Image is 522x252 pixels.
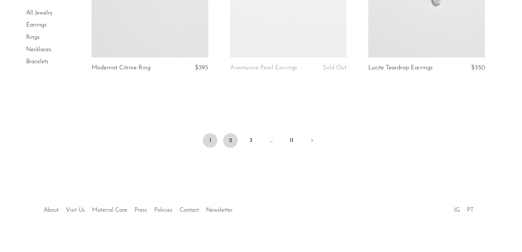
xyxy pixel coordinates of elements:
a: Necklaces [26,47,51,53]
a: 11 [284,133,299,148]
ul: Quick links [40,202,236,215]
span: $395 [195,65,208,71]
a: Policies [154,207,172,213]
span: $350 [471,65,485,71]
a: Bracelets [26,59,48,65]
span: 1 [203,133,217,148]
ul: Social Medias [450,202,477,215]
a: Modernist Citrine Ring [92,65,150,71]
a: All Jewelry [26,10,52,16]
a: Rings [26,34,40,40]
a: Aventurine Pearl Earrings [230,65,297,71]
a: IG [454,207,460,213]
span: Sold Out [323,65,346,71]
a: Contact [180,207,199,213]
a: Visit Us [66,207,85,213]
a: Next [305,133,319,149]
a: Earrings [26,23,47,28]
a: Press [134,207,147,213]
a: 3 [244,133,258,148]
a: 2 [223,133,238,148]
a: PT [467,207,474,213]
span: … [264,133,278,148]
a: About [44,207,59,213]
a: Material Care [92,207,127,213]
a: Lucite Teardrop Earrings [368,65,433,71]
